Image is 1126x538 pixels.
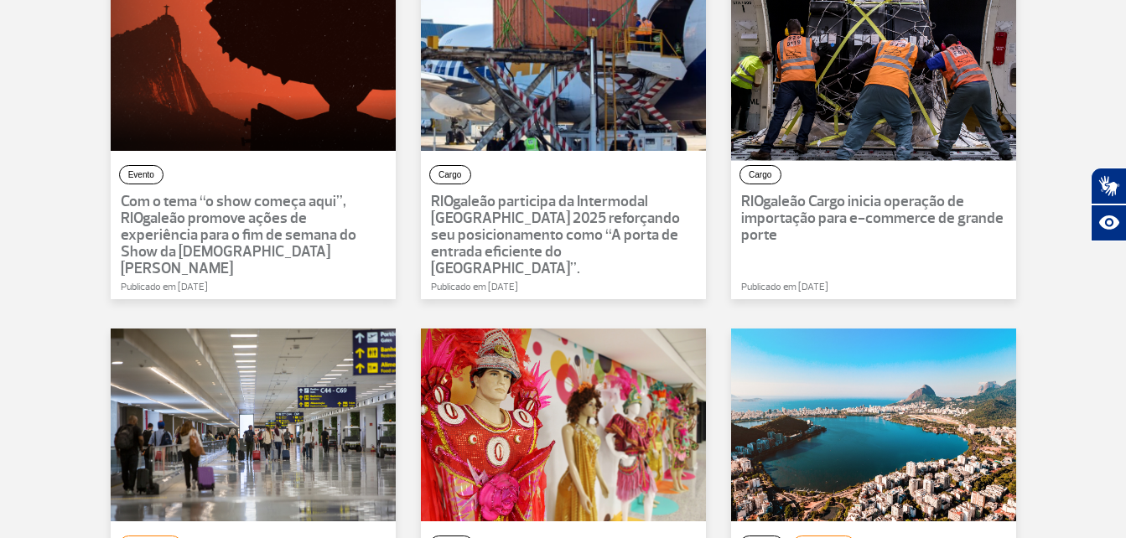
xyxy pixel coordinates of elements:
[1091,168,1126,204] button: Abrir tradutor de língua de sinais.
[1091,204,1126,241] button: Abrir recursos assistivos.
[431,280,741,295] p: Publicado em [DATE]
[431,194,696,277] p: RIOgaleão participa da Intermodal [GEOGRAPHIC_DATA] 2025 reforçando seu posicionamento como “A po...
[741,194,1006,244] p: RIOgaleão Cargo inicia operação de importação para e-commerce de grande porte
[119,165,163,184] button: Evento
[429,165,471,184] button: Cargo
[121,194,386,277] p: Com o tema “o show começa aqui”, RIOgaleão promove ações de experiência para o fim de semana do S...
[741,280,1051,295] p: Publicado em [DATE]
[1091,168,1126,241] div: Plugin de acessibilidade da Hand Talk.
[121,280,431,295] p: Publicado em [DATE]
[739,165,781,184] button: Cargo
